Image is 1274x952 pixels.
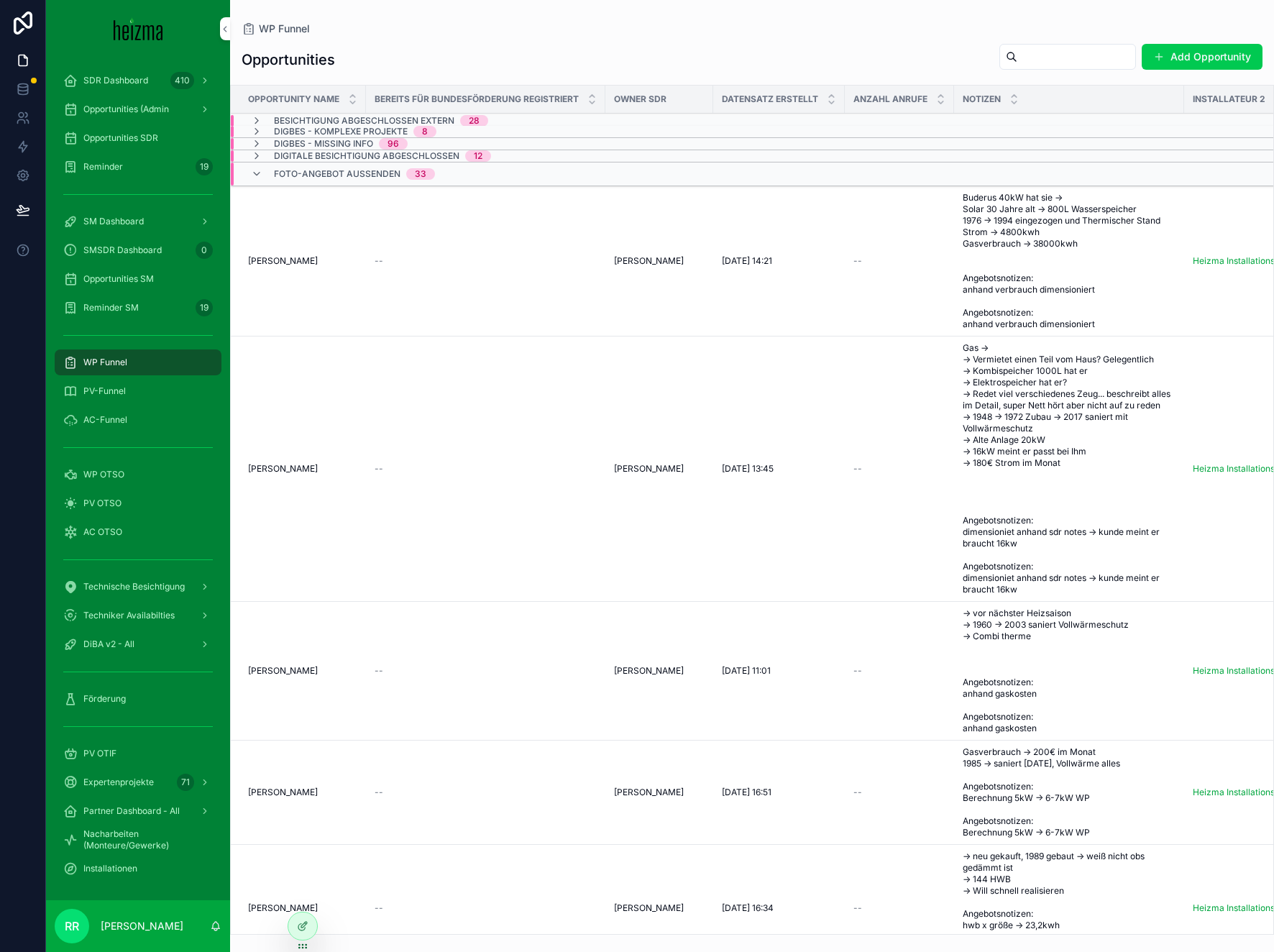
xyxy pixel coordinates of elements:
div: 410 [170,72,194,89]
a: Expertenprojekte71 [55,769,221,795]
span: Datensatz erstellt [722,93,818,105]
a: -- [375,787,597,798]
span: Partner Dashboard - All [83,805,180,817]
a: Techniker Availabilties [55,603,221,628]
a: [DATE] 16:51 [722,787,836,798]
span: [PERSON_NAME] [614,463,684,475]
a: WP Funnel [242,22,310,36]
span: -- [375,787,383,798]
a: Opportunities SDR [55,125,221,151]
a: AC OTSO [55,519,221,545]
span: Gas -> -> Vermietet einen Teil vom Haus? Gelegentlich -> Kombispeicher 1000L hat er -> Elektrospe... [963,342,1176,595]
span: SMSDR Dashboard [83,244,162,256]
a: [PERSON_NAME] [614,787,705,798]
p: [PERSON_NAME] [101,919,183,933]
span: PV-Funnel [83,385,126,397]
a: -- [375,902,597,914]
span: Foto-Angebot aussenden [274,168,400,180]
span: [PERSON_NAME] [248,463,318,475]
a: WP OTSO [55,462,221,488]
a: -- [853,787,945,798]
a: -- [375,665,597,677]
span: Besichtigung Abgeschlossen Extern [274,115,454,127]
span: AC OTSO [83,526,122,538]
div: 0 [196,242,213,259]
a: [PERSON_NAME] [248,787,357,798]
span: -- [853,463,862,475]
span: [PERSON_NAME] [248,902,318,914]
span: Förderung [83,693,126,705]
span: [DATE] 16:34 [722,902,774,914]
span: Installationen [83,863,137,874]
span: Opportunities SM [83,273,154,285]
a: [DATE] 16:34 [722,902,836,914]
span: [PERSON_NAME] [248,255,318,267]
div: 28 [469,115,480,127]
div: 96 [388,138,399,150]
span: [PERSON_NAME] [614,255,684,267]
a: Reminder SM19 [55,295,221,321]
div: 19 [196,299,213,316]
span: -- [853,255,862,267]
a: -- [853,902,945,914]
a: -- [853,665,945,677]
a: PV OTIF [55,741,221,766]
a: [DATE] 11:01 [722,665,836,677]
h1: Opportunities [242,50,335,70]
a: PV-Funnel [55,378,221,404]
a: [DATE] 13:45 [722,463,836,475]
span: PV OTIF [83,748,116,759]
span: Owner SDR [614,93,666,105]
div: 19 [196,158,213,175]
span: DigBes - Komplexe Projekte [274,126,408,137]
div: scrollable content [46,58,230,900]
div: 71 [177,774,194,791]
span: SM Dashboard [83,216,144,227]
a: -> vor nächster Heizsaison -> 1960 -> 2003 saniert Vollwärmeschutz -> Combi therme Angebotsnotize... [963,608,1176,734]
span: Expertenprojekte [83,777,154,788]
div: 33 [415,168,426,180]
span: Bereits für Bundesförderung registriert [375,93,579,105]
a: Nacharbeiten (Monteure/Gewerke) [55,827,221,853]
span: Notizen [963,93,1001,105]
a: [DATE] 14:21 [722,255,836,267]
button: Add Opportunity [1142,44,1262,70]
a: -- [375,255,597,267]
span: Installateur 2 [1193,93,1265,105]
a: Opportunities SM [55,266,221,292]
a: -- [375,463,597,475]
span: [PERSON_NAME] [248,787,318,798]
span: SDR Dashboard [83,75,148,86]
span: Digitale Besichtigung Abgeschlossen [274,150,459,162]
span: PV OTSO [83,498,122,509]
span: [DATE] 11:01 [722,665,771,677]
a: SMSDR Dashboard0 [55,237,221,263]
a: [PERSON_NAME] [614,255,705,267]
span: -- [375,255,383,267]
a: Förderung [55,686,221,712]
span: -- [853,902,862,914]
a: Buderus 40kW hat sie -> Solar 30 Jahre alt -> 800L Wasserspeicher 1976 -> 1994 eingezogen und The... [963,192,1176,330]
img: App logo [114,17,163,40]
a: WP Funnel [55,349,221,375]
span: Reminder [83,161,123,173]
span: WP OTSO [83,469,124,480]
a: Technische Besichtigung [55,574,221,600]
a: [PERSON_NAME] [248,255,357,267]
div: 8 [422,126,428,137]
a: SM Dashboard [55,209,221,234]
span: Reminder SM [83,302,139,313]
a: [PERSON_NAME] [614,902,705,914]
span: Opportunities SDR [83,132,158,144]
span: [PERSON_NAME] [614,665,684,677]
a: AC-Funnel [55,407,221,433]
span: -- [853,787,862,798]
span: Nacharbeiten (Monteure/Gewerke) [83,828,207,851]
a: [PERSON_NAME] [248,902,357,914]
span: DiBA v2 - All [83,639,134,650]
a: Opportunities (Admin [55,96,221,122]
span: -- [375,463,383,475]
span: [DATE] 14:21 [722,255,772,267]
